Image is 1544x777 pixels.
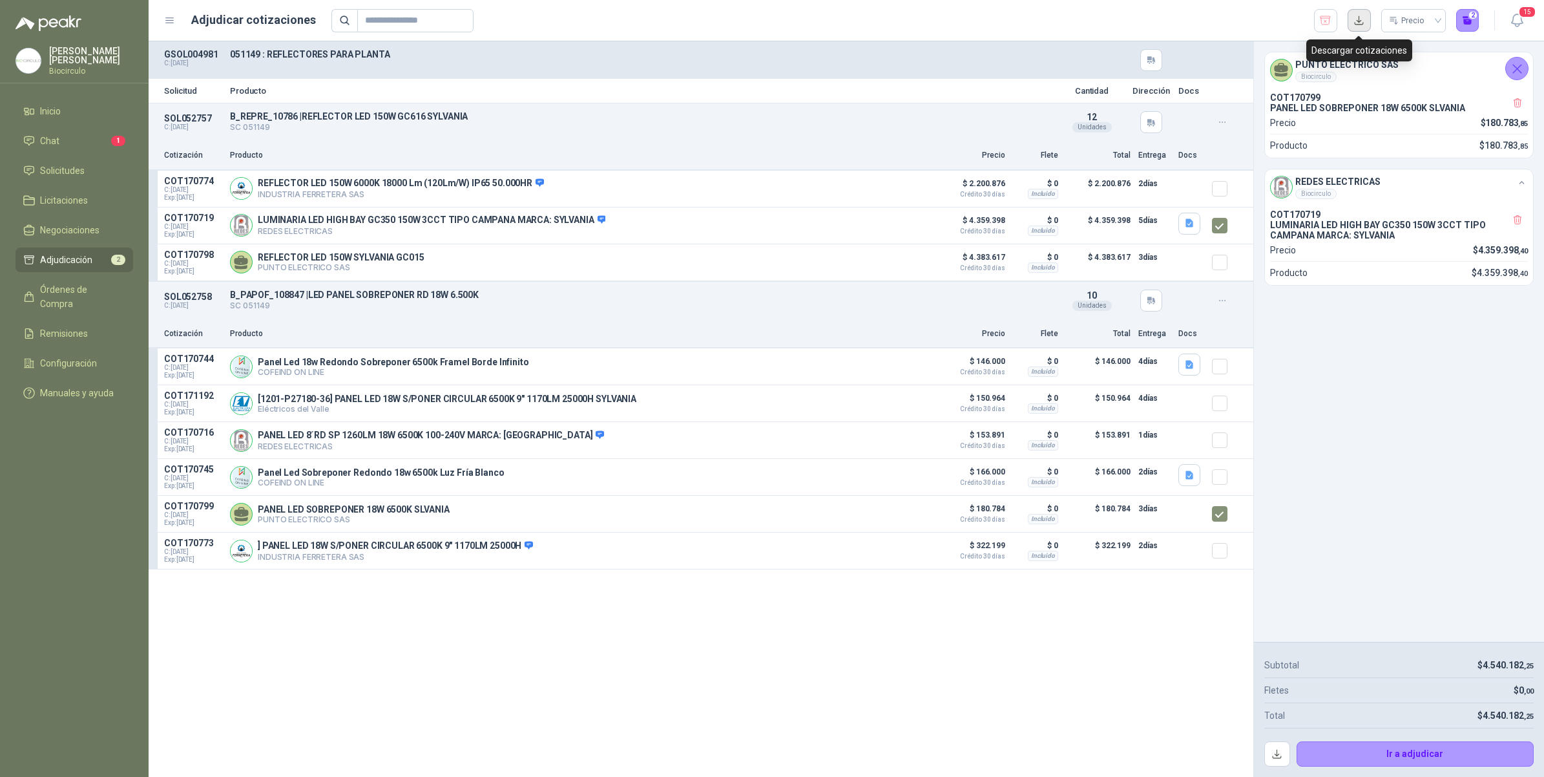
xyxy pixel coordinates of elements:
[941,369,1005,376] span: Crédito 30 días
[164,49,222,59] p: GSOL004981
[1066,390,1131,416] p: $ 150.964
[230,111,1052,122] p: B_REPRE_10786 | REFLECTOR LED 150W GC616 SYLVANIA
[231,393,252,414] img: Company Logo
[1270,138,1308,153] p: Producto
[40,134,59,148] span: Chat
[1072,301,1112,311] div: Unidades
[941,354,1005,376] p: $ 146.000
[258,478,504,487] p: COFEIND ON LINE
[1264,683,1289,697] p: Fletes
[164,302,222,310] p: C: [DATE]
[164,438,222,445] span: C: [DATE]
[1132,87,1171,95] p: Dirección
[1505,9,1528,32] button: 15
[231,215,252,236] img: Company Logo
[1138,213,1171,228] p: 5 días
[1524,662,1534,670] span: ,25
[164,427,222,438] p: COT170716
[941,265,1005,271] span: Crédito 30 días
[230,149,933,162] p: Producto
[1514,683,1534,697] p: $
[258,367,529,377] p: COFEIND ON LINE
[164,501,222,511] p: COT170799
[1265,52,1533,87] div: PUNTO ELECTRICO SASBiocirculo
[1013,464,1058,480] p: $ 0
[49,47,133,65] p: [PERSON_NAME] [PERSON_NAME]
[1059,87,1124,95] p: Cantidad
[258,404,636,414] p: Eléctricos del Valle
[1485,140,1528,151] span: 180.783
[231,356,252,378] img: Company Logo
[16,129,133,153] a: Chat1
[1013,427,1058,443] p: $ 0
[49,67,133,75] p: Biocirculo
[164,113,222,123] p: SOL052757
[164,372,222,379] span: Exp: [DATE]
[16,248,133,272] a: Adjudicación2
[258,467,504,478] p: Panel Led Sobreponer Redondo 18w 6500k Luz Fría Blanco
[1270,209,1528,220] p: COT170719
[1295,72,1337,82] div: Biocirculo
[1265,169,1533,204] div: Company LogoREDES ELECTRICASBiocirculo
[941,406,1005,412] span: Crédito 30 días
[1306,39,1412,61] div: Descargar cotizaciones
[941,464,1005,486] p: $ 166.000
[164,123,222,131] p: C: [DATE]
[40,386,114,400] span: Manuales y ayuda
[164,401,222,409] span: C: [DATE]
[1270,266,1308,280] p: Producto
[941,553,1005,560] span: Crédito 30 días
[1481,116,1528,130] p: $
[164,328,222,340] p: Cotización
[1066,176,1131,202] p: $ 2.200.876
[1270,103,1528,113] p: PANEL LED SOBREPONER 18W 6500K SLVANIA
[111,136,125,146] span: 1
[16,16,81,31] img: Logo peakr
[1295,189,1337,199] div: Biocirculo
[1456,9,1479,32] button: 2
[16,99,133,123] a: Inicio
[1028,367,1058,377] div: Incluido
[164,59,222,67] p: C: [DATE]
[1483,710,1534,721] span: 4.540.182
[164,538,222,548] p: COT170773
[1479,138,1528,153] p: $
[1524,712,1534,721] span: ,25
[164,213,222,223] p: COT170719
[1389,11,1426,30] div: Precio
[164,445,222,453] span: Exp: [DATE]
[1270,220,1528,240] p: LUMINARIA LED HIGH BAY GC350 150W 3CCT TIPO CAMPANA MARCA: SYLVANIA
[164,474,222,482] span: C: [DATE]
[258,178,544,189] p: REFLECTOR LED 150W 6000K 18000 Lm (120Lm/W) IP65 50.000HR
[111,255,125,265] span: 2
[231,178,252,199] img: Company Logo
[1066,328,1131,340] p: Total
[1485,118,1528,128] span: 180.783
[941,149,1005,162] p: Precio
[1473,243,1528,257] p: $
[164,519,222,527] span: Exp: [DATE]
[16,351,133,376] a: Configuración
[1013,149,1058,162] p: Flete
[191,11,316,29] h1: Adjudicar cotizaciones
[1028,262,1058,273] div: Incluido
[164,354,222,364] p: COT170744
[1483,660,1534,670] span: 4.540.182
[16,188,133,213] a: Licitaciones
[164,194,222,202] span: Exp: [DATE]
[164,223,222,231] span: C: [DATE]
[164,260,222,268] span: C: [DATE]
[1013,250,1058,265] p: $ 0
[164,511,222,519] span: C: [DATE]
[1477,708,1534,723] p: $
[1178,87,1204,95] p: Docs
[164,268,222,275] span: Exp: [DATE]
[941,480,1005,486] span: Crédito 30 días
[1138,149,1171,162] p: Entrega
[1138,250,1171,265] p: 3 días
[164,176,222,186] p: COT170774
[258,189,544,199] p: INDUSTRIA FERRETERA SAS
[1477,268,1528,278] span: 4.359.398
[231,467,252,488] img: Company Logo
[1518,270,1528,278] span: ,40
